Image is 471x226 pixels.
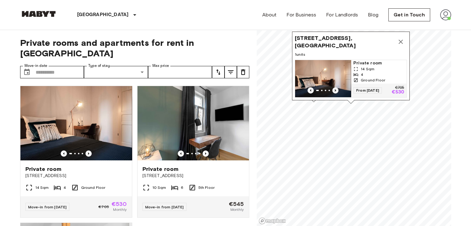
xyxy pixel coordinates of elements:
span: Monthly [113,207,127,212]
button: tune [212,66,225,78]
img: avatar [440,9,451,20]
p: €530 [391,90,404,95]
a: For Business [286,11,316,19]
span: 14 Sqm [361,66,374,72]
p: €705 [395,86,404,90]
span: Private rooms and apartments for rent in [GEOGRAPHIC_DATA] [20,37,249,59]
span: 14 Sqm [35,185,49,190]
button: Previous image [332,87,338,93]
span: 1 units [295,52,407,57]
a: Blog [368,11,378,19]
span: Private room [142,165,179,173]
button: Choose date [21,66,33,78]
span: €530 [111,201,127,207]
span: [STREET_ADDRESS] [142,173,244,179]
a: About [262,11,277,19]
button: Previous image [203,150,209,157]
img: Habyt [20,11,57,17]
span: 5th Floor [198,185,215,190]
p: [GEOGRAPHIC_DATA] [77,11,129,19]
a: Marketing picture of unit DE-09-010-001-03HFPrevious imagePrevious imagePrivate room[STREET_ADDRE... [20,86,132,218]
div: Map marker [292,32,410,104]
span: 4 [361,72,363,77]
label: Move-in date [24,63,47,68]
button: Previous image [307,87,314,93]
a: Mapbox logo [259,217,286,224]
span: Ground Floor [361,77,385,83]
span: 6 [181,185,183,190]
img: Marketing picture of unit DE-09-010-001-03HF [20,86,132,160]
a: Marketing picture of unit DE-09-010-001-03HFPrevious imagePrevious imagePrivate room14 Sqm4Ground... [295,60,407,98]
a: For Landlords [326,11,358,19]
span: Move-in from [DATE] [145,205,184,209]
img: Marketing picture of unit DE-09-010-001-03HF [295,60,351,97]
button: Previous image [178,150,184,157]
label: Type of stay [88,63,110,68]
button: tune [225,66,237,78]
button: Previous image [61,150,67,157]
span: Monthly [230,207,244,212]
span: [STREET_ADDRESS] [25,173,127,179]
span: 10 Sqm [152,185,166,190]
a: Marketing picture of unit DE-09-013-001-06HFPrevious imagePrevious imagePrivate room[STREET_ADDRE... [137,86,249,218]
span: €545 [229,201,244,207]
span: From [DATE] [353,87,382,93]
img: Marketing picture of unit DE-09-013-001-06HF [137,86,249,160]
span: Private room [25,165,62,173]
span: 4 [63,185,66,190]
span: [STREET_ADDRESS], [GEOGRAPHIC_DATA] [295,34,395,49]
span: Ground Floor [81,185,106,190]
label: Max price [152,63,169,68]
span: Move-in from [DATE] [28,205,67,209]
span: Private room [353,60,404,66]
button: Previous image [85,150,92,157]
a: Get in Touch [388,8,430,21]
button: tune [237,66,249,78]
span: €705 [98,204,109,210]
